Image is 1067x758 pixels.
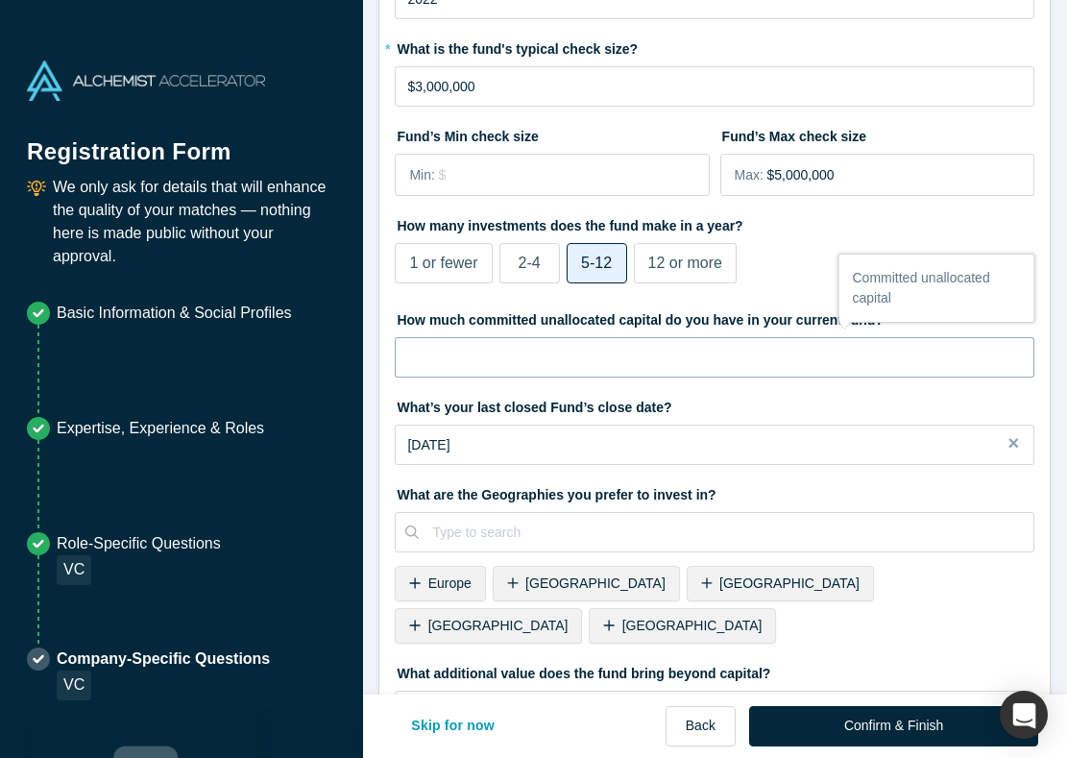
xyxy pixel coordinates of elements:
label: Fund’s Max check size [720,120,1035,147]
button: Back [666,706,736,746]
button: [DATE] [395,425,1034,465]
div: VC [57,671,91,700]
img: Alchemist Accelerator Logo [27,61,265,101]
button: Close [1006,425,1034,465]
label: What’s your last closed Fund’s close date? [395,391,1034,418]
div: [GEOGRAPHIC_DATA] [493,566,680,601]
div: [GEOGRAPHIC_DATA] [687,566,874,601]
span: 12 or more [648,255,722,271]
span: [GEOGRAPHIC_DATA] [525,575,666,591]
span: [GEOGRAPHIC_DATA] [428,618,569,633]
div: [GEOGRAPHIC_DATA] [589,608,776,644]
div: Europe [395,566,485,601]
label: What is the fund's typical check size? [395,33,1034,60]
p: We only ask for details that will enhance the quality of your matches — nothing here is made publ... [53,176,336,268]
h1: Registration Form [27,114,336,169]
button: Skip for now [391,706,515,746]
span: [GEOGRAPHIC_DATA] [719,575,860,591]
p: Expertise, Experience & Roles [57,417,264,440]
label: What additional value does the fund bring beyond capital? [395,657,1034,684]
label: What are the Geographies you prefer to invest in? [395,478,1034,505]
p: Role-Specific Questions [57,532,221,555]
span: 5-12 [581,255,612,271]
label: How much committed unallocated capital do you have in your current fund? [395,304,1034,330]
span: [DATE] [407,437,449,452]
button: Confirm & Finish [749,706,1038,746]
div: [GEOGRAPHIC_DATA] [395,608,582,644]
span: Europe [428,575,472,591]
input: $ [438,155,708,195]
p: Company-Specific Questions [57,648,270,671]
input: $ [395,66,1034,107]
div: Committed unallocated capital [839,255,1034,322]
div: VC [57,555,91,585]
span: 1 or fewer [409,255,477,271]
label: Fund’s Min check size [395,120,710,147]
p: Basic Information & Social Profiles [57,302,292,325]
input: $ [766,155,1032,195]
span: Max: [735,165,764,185]
label: How many investments does the fund make in a year? [395,209,1034,236]
span: Min: [409,165,434,185]
span: [GEOGRAPHIC_DATA] [622,618,763,633]
span: 2-4 [519,255,541,271]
